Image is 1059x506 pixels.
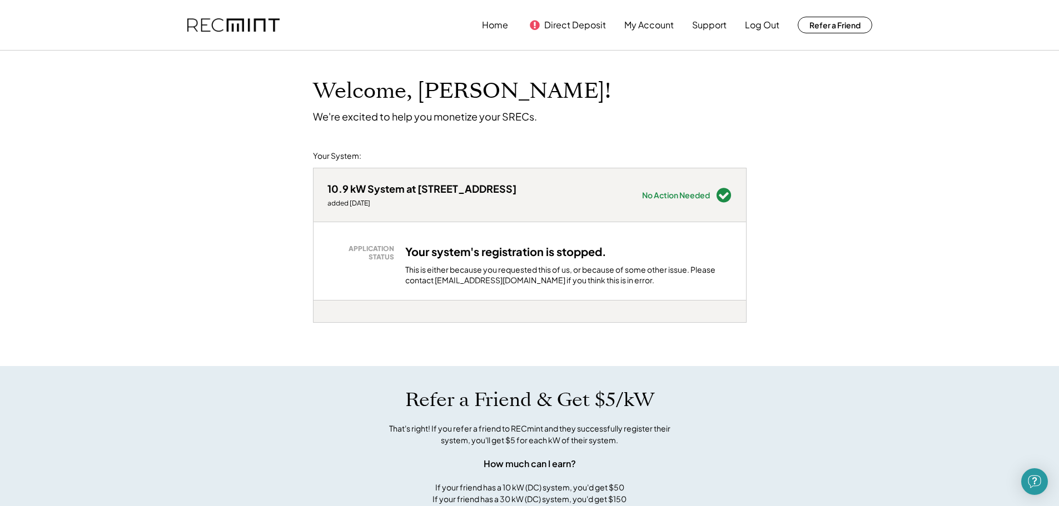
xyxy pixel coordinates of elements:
[432,482,627,505] div: If your friend has a 10 kW (DC) system, you'd get $50 If your friend has a 30 kW (DC) system, you...
[313,323,352,327] div: ju70eb6n - VA Distributed
[313,110,537,123] div: We're excited to help you monetize your SRECs.
[405,244,606,259] h3: Your system's registration is stopped.
[313,151,361,162] div: Your System:
[642,191,710,199] div: No Action Needed
[313,78,611,104] h1: Welcome, [PERSON_NAME]!
[1021,468,1048,495] div: Open Intercom Messenger
[327,199,516,208] div: added [DATE]
[187,18,280,32] img: recmint-logotype%403x.png
[377,423,683,446] div: That's right! If you refer a friend to RECmint and they successfully register their system, you'l...
[405,264,732,286] div: This is either because you requested this of us, or because of some other issue. Please contact [...
[327,182,516,195] div: 10.9 kW System at [STREET_ADDRESS]
[405,388,654,412] h1: Refer a Friend & Get $5/kW
[333,244,394,262] div: APPLICATION STATUS
[482,14,508,36] button: Home
[745,14,779,36] button: Log Out
[544,14,606,36] button: Direct Deposit
[692,14,727,36] button: Support
[798,17,872,33] button: Refer a Friend
[484,457,576,470] div: How much can I earn?
[624,14,674,36] button: My Account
